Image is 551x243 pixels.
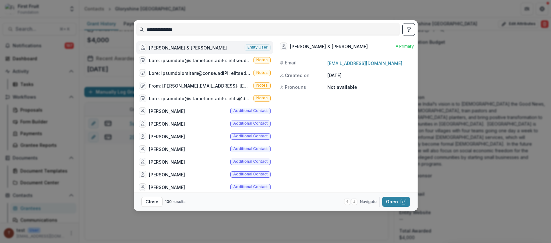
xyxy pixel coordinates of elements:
span: Additional contact [233,108,268,113]
span: Additional contact [233,134,268,138]
div: [PERSON_NAME] [149,184,185,191]
span: Entity user [247,45,268,49]
span: Additional contact [233,121,268,126]
div: [PERSON_NAME] [149,133,185,140]
span: Email [285,59,297,66]
span: Navigate [360,199,377,205]
div: Lore: ipsumdolo@sitametcon.adiPi: elitseddoeiusmo@tempo.incIdidunt: Utla Etdo magn Aliqu Enima &m... [149,57,251,64]
span: Notes [256,70,268,75]
span: Additional contact [233,185,268,189]
div: [PERSON_NAME] [149,171,185,178]
span: Notes [256,58,268,62]
span: results [173,199,186,204]
div: From: [PERSON_NAME][EMAIL_ADDRESS]: [EMAIL_ADDRESS]: Check Request: Global Horizons Inc. for Glor... [149,82,251,89]
p: [DATE] [327,72,414,79]
button: Close [141,197,163,207]
div: [PERSON_NAME] [149,108,185,115]
span: Additional contact [233,147,268,151]
span: Additional contact [233,172,268,176]
span: Created on [285,72,310,79]
div: Lore: ipsumdolo@sitametcon.adiPi: elits@doeiusmodtemp.incIdidunt: Utlabor Etdolor: Magnaa Enimadm... [149,95,251,102]
p: Not available [327,84,414,90]
span: Primary [399,43,414,49]
button: toggle filters [402,23,415,36]
div: [PERSON_NAME] [149,121,185,127]
span: Notes [256,96,268,100]
span: Notes [256,83,268,88]
span: Pronouns [285,84,306,90]
div: [PERSON_NAME] & [PERSON_NAME] [290,43,368,50]
span: 100 [165,199,172,204]
div: [PERSON_NAME] [149,159,185,165]
div: [PERSON_NAME] & [PERSON_NAME] [149,44,227,51]
div: [PERSON_NAME] [149,146,185,153]
span: Additional contact [233,159,268,164]
a: [EMAIL_ADDRESS][DOMAIN_NAME] [327,61,402,66]
div: Lore: ipsumdolorsitam@conse.adiPi: elitseddo@eiusmodtem.incIdidunt: Ut: Labo Etdo magn Aliqu Enim... [149,70,251,76]
button: Open [382,197,410,207]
